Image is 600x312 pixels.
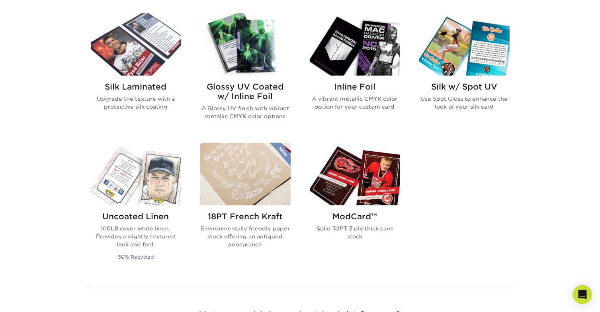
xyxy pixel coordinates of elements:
[310,82,400,92] h2: Inline Foil
[200,13,291,133] a: Glossy UV Coated w/ Inline Foil Trading Cards Glossy UV Coated w/ Inline Foil A Glossy UV finish ...
[310,95,400,111] p: A vibrant metallic CMYK color option for your custom card
[200,224,291,249] p: Environmentally friendly paper stock offering an antiqued appearance
[91,95,181,111] p: Upgrade the texture with a protective silk coating
[310,13,400,133] a: Inline Foil Trading Cards Inline Foil A vibrant metallic CMYK color option for your custom card
[200,143,291,205] img: 18PT French Kraft Trading Cards
[310,224,400,241] p: Solid 32PT 3 ply thick card stock
[91,212,181,221] h2: Uncoated Linen
[91,82,181,92] h2: Silk Laminated
[91,143,181,205] img: Uncoated Linen Trading Cards
[310,212,400,221] h2: ModCard™
[271,143,291,167] img: New Product
[91,143,181,271] a: Uncoated Linen Trading Cards Uncoated Linen 100LB cover white linen. Provides a slightly textured...
[310,143,400,205] img: ModCard™ Trading Cards
[118,254,154,260] small: 30% Recycled
[310,143,400,271] a: ModCard™ Trading Cards ModCard™ Solid 32PT 3 ply thick card stock
[419,82,510,92] h2: Silk w/ Spot UV
[91,13,181,133] a: Silk Laminated Trading Cards Silk Laminated Upgrade the texture with a protective silk coating
[91,224,181,249] p: 100LB cover white linen. Provides a slightly textured look and feel.
[2,288,68,309] iframe: Google Customer Reviews
[200,104,291,121] p: A Glossy UV finish with vibrant metallic CMYK color options
[419,95,510,111] p: Use Spot Gloss to enhance the look of your silk card
[91,13,181,76] img: Silk Laminated Trading Cards
[200,82,291,101] h2: Glossy UV Coated w/ Inline Foil
[200,212,291,221] h2: 18PT French Kraft
[310,13,400,76] img: Inline Foil Trading Cards
[200,143,291,271] a: 18PT French Kraft Trading Cards 18PT French Kraft Environmentally friendly paper stock offering a...
[419,13,510,76] img: Silk w/ Spot UV Trading Cards
[200,13,291,76] img: Glossy UV Coated w/ Inline Foil Trading Cards
[573,285,592,304] div: Open Intercom Messenger
[419,13,510,133] a: Silk w/ Spot UV Trading Cards Silk w/ Spot UV Use Spot Gloss to enhance the look of your silk card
